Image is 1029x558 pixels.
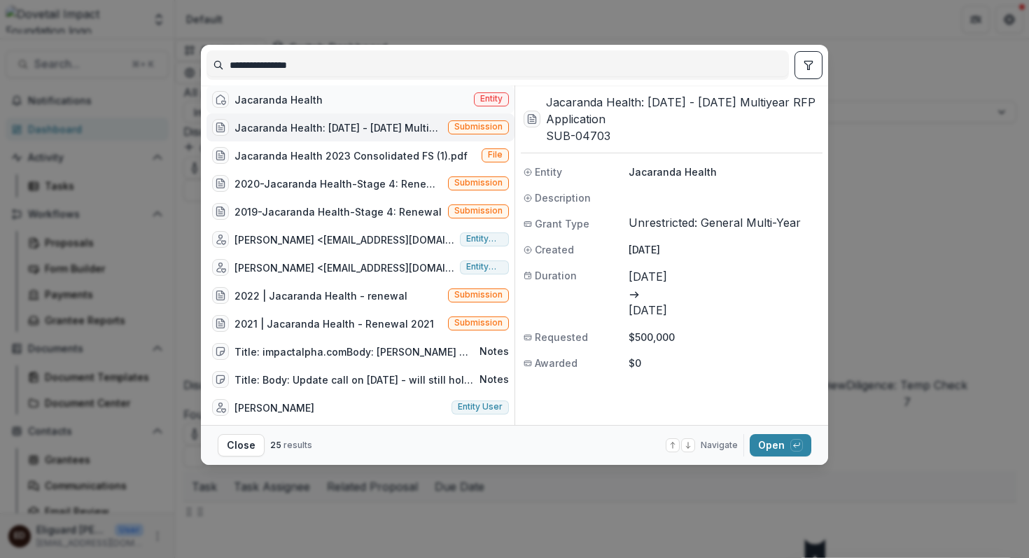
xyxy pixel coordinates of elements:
p: [DATE] [629,268,820,285]
div: Jacaranda Health: [DATE] - [DATE] Multiyear RFP Application [234,120,442,135]
div: Title: Body: Update call on [DATE] - will still hold back from further team review until after pu... [234,372,474,387]
div: 2019-Jacaranda Health-Stage 4: Renewal [234,204,442,219]
div: [PERSON_NAME] <[EMAIL_ADDRESS][DOMAIN_NAME]> [234,260,454,275]
div: [PERSON_NAME] <[EMAIL_ADDRESS][DOMAIN_NAME]> [234,232,454,247]
span: Submission [454,206,503,216]
span: Entity user [458,402,503,412]
span: Submission [454,178,503,188]
span: Submission [454,318,503,328]
span: Description [535,190,591,205]
span: Entity [480,94,503,104]
span: Submission [454,290,503,300]
span: Navigate [701,439,738,452]
span: Awarded [535,356,577,370]
p: $0 [629,356,820,370]
span: Duration [535,268,577,283]
span: Notes [479,374,509,386]
span: Notes [479,346,509,358]
div: 2022 | Jacaranda Health - renewal [234,288,407,303]
p: [DATE] [629,302,820,319]
span: Entity [535,165,562,179]
span: Submission [454,122,503,132]
h3: Jacaranda Health: [DATE] - [DATE] Multiyear RFP Application [546,94,820,127]
p: Jacaranda Health [629,165,820,179]
span: results [283,440,312,450]
span: 25 [270,440,281,450]
span: Created [535,242,574,257]
button: toggle filters [794,51,822,79]
div: Title: impactalpha.comBody: [PERSON_NAME] on the spin-out of Jacaranda Maternity - [URL][DOMAIN_N... [234,344,474,359]
span: File [488,150,503,160]
p: $500,000 [629,330,820,344]
div: Jacaranda Health 2023 Consolidated FS (1).pdf [234,148,468,163]
button: Open [750,434,811,456]
span: Grant Type [535,216,589,231]
div: 2020-Jacaranda Health-Stage 4: Renewal [234,176,442,191]
div: [PERSON_NAME] [234,400,314,415]
div: 2021 | Jacaranda Health - Renewal 2021 [234,316,434,331]
span: Unrestricted: General Multi-Year [629,216,820,230]
button: Close [218,434,265,456]
p: [DATE] [629,242,820,257]
div: Jacaranda Health [234,92,323,107]
h3: SUB-04703 [546,127,820,144]
span: Requested [535,330,588,344]
span: Entity user [466,234,503,244]
span: Entity user [466,262,503,272]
